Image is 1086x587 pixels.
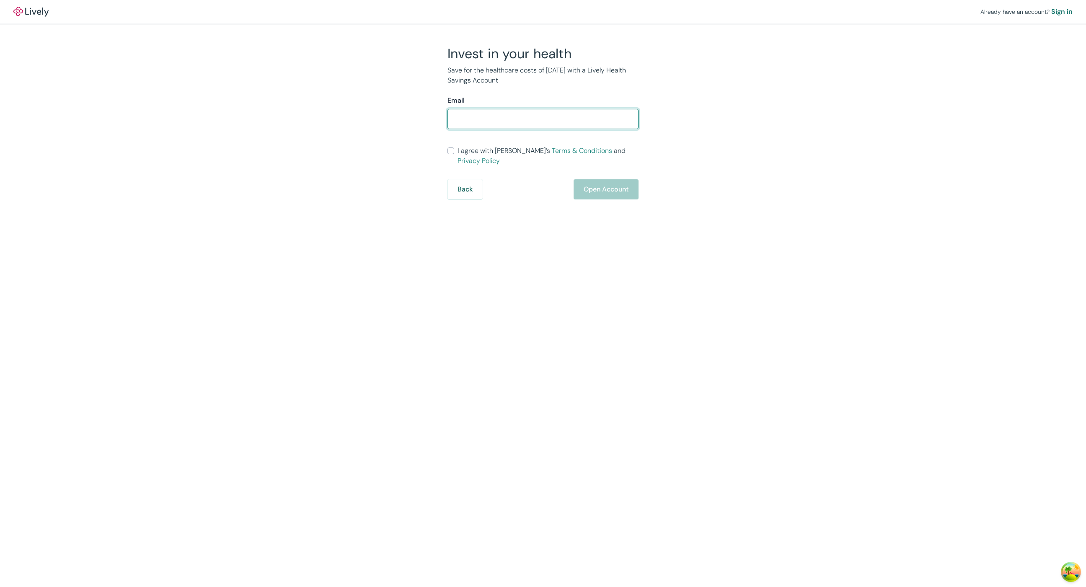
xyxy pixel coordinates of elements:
[1051,7,1073,17] a: Sign in
[447,65,639,85] p: Save for the healthcare costs of [DATE] with a Lively Health Savings Account
[980,7,1073,17] div: Already have an account?
[447,179,483,199] button: Back
[552,146,612,155] a: Terms & Conditions
[13,7,49,17] a: LivelyLively
[447,45,639,62] h2: Invest in your health
[458,146,639,166] span: I agree with [PERSON_NAME]’s and
[447,96,465,106] label: Email
[458,156,500,165] a: Privacy Policy
[13,7,49,17] img: Lively
[1063,564,1079,580] button: Open Tanstack query devtools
